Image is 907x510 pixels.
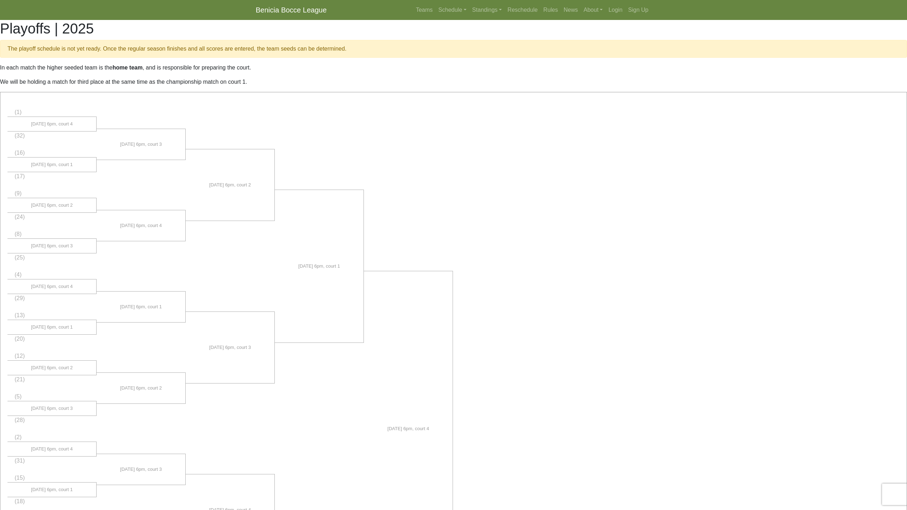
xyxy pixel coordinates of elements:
[31,405,73,412] span: [DATE] 6pm, court 3
[605,3,625,17] a: Login
[256,3,327,17] a: Benicia Bocce League
[413,3,436,17] a: Teams
[31,283,73,290] span: [DATE] 6pm, court 4
[387,425,429,432] span: [DATE] 6pm, court 4
[15,231,22,237] span: (8)
[31,324,73,331] span: [DATE] 6pm, court 1
[15,150,25,156] span: (16)
[15,475,25,481] span: (15)
[15,434,22,440] span: (2)
[31,120,73,128] span: [DATE] 6pm, court 4
[120,466,162,473] span: [DATE] 6pm, court 3
[15,498,25,504] span: (18)
[31,364,73,371] span: [DATE] 6pm, court 2
[436,3,469,17] a: Schedule
[581,3,606,17] a: About
[209,181,251,189] span: [DATE] 6pm, court 2
[113,65,143,71] strong: home team
[15,214,25,220] span: (24)
[120,303,162,310] span: [DATE] 6pm, court 1
[31,242,73,249] span: [DATE] 6pm, court 3
[15,393,22,400] span: (5)
[469,3,505,17] a: Standings
[15,190,22,196] span: (9)
[298,263,340,270] span: [DATE] 6pm, court 1
[209,344,251,351] span: [DATE] 6pm, court 3
[15,295,25,301] span: (29)
[15,417,25,423] span: (28)
[15,109,22,115] span: (1)
[15,272,22,278] span: (4)
[120,222,162,229] span: [DATE] 6pm, court 4
[31,202,73,209] span: [DATE] 6pm, court 2
[15,353,25,359] span: (12)
[15,458,25,464] span: (31)
[541,3,561,17] a: Rules
[15,312,25,318] span: (13)
[31,161,73,168] span: [DATE] 6pm, court 1
[505,3,541,17] a: Reschedule
[120,141,162,148] span: [DATE] 6pm, court 3
[15,336,25,342] span: (20)
[15,254,25,261] span: (25)
[31,486,73,493] span: [DATE] 6pm, court 1
[561,3,581,17] a: News
[31,445,73,453] span: [DATE] 6pm, court 4
[15,133,25,139] span: (32)
[120,385,162,392] span: [DATE] 6pm, court 2
[625,3,651,17] a: Sign Up
[15,376,25,382] span: (21)
[15,173,25,179] span: (17)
